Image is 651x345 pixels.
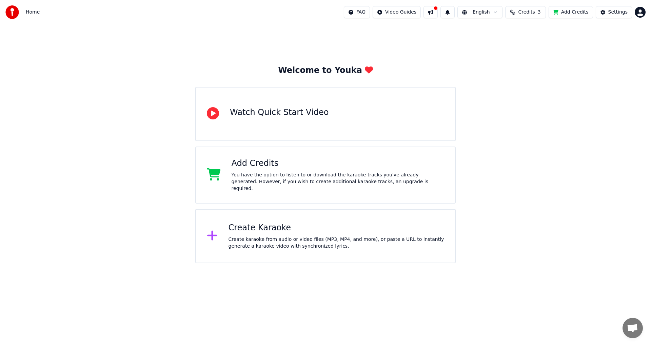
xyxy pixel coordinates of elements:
button: FAQ [344,6,370,18]
div: You have the option to listen to or download the karaoke tracks you've already generated. However... [232,172,445,192]
button: Settings [596,6,632,18]
div: Settings [608,9,628,16]
div: Watch Quick Start Video [230,107,329,118]
button: Add Credits [549,6,593,18]
span: Home [26,9,40,16]
div: Create Karaoke [229,223,445,233]
nav: breadcrumb [26,9,40,16]
img: youka [5,5,19,19]
div: Open chat [623,318,643,338]
span: Credits [518,9,535,16]
button: Video Guides [373,6,421,18]
div: Add Credits [232,158,445,169]
span: 3 [538,9,541,16]
div: Create karaoke from audio or video files (MP3, MP4, and more), or paste a URL to instantly genera... [229,236,445,250]
button: Credits3 [505,6,546,18]
div: Welcome to Youka [278,65,373,76]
